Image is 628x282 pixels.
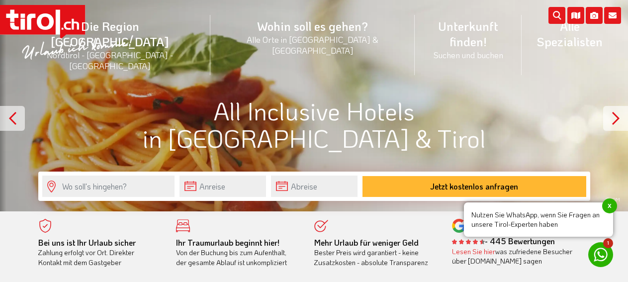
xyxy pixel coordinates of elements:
button: Jetzt kostenlos anfragen [362,176,586,197]
a: Die Region [GEOGRAPHIC_DATA]Nordtirol - [GEOGRAPHIC_DATA] - [GEOGRAPHIC_DATA] [10,7,210,83]
div: Bester Preis wird garantiert - keine Zusatzkosten - absolute Transparenz [314,238,438,268]
small: Nordtirol - [GEOGRAPHIC_DATA] - [GEOGRAPHIC_DATA] [22,49,198,71]
b: - 445 Bewertungen [452,236,555,246]
a: Unterkunft finden!Suchen und buchen [415,7,521,71]
h1: All Inclusive Hotels in [GEOGRAPHIC_DATA] & Tirol [38,97,590,152]
i: Kontakt [604,7,621,24]
b: Mehr Urlaub für weniger Geld [314,237,419,248]
div: was zufriedene Besucher über [DOMAIN_NAME] sagen [452,247,575,266]
small: Alle Orte in [GEOGRAPHIC_DATA] & [GEOGRAPHIC_DATA] [222,34,403,56]
i: Fotogalerie [586,7,603,24]
input: Abreise [271,176,358,197]
div: Zahlung erfolgt vor Ort. Direkter Kontakt mit dem Gastgeber [38,238,162,268]
a: Alle Spezialisten [522,7,618,60]
b: Bei uns ist Ihr Urlaub sicher [38,237,136,248]
small: Suchen und buchen [427,49,509,60]
span: Nutzen Sie WhatsApp, wenn Sie Fragen an unsere Tirol-Experten haben [464,202,613,237]
div: Von der Buchung bis zum Aufenthalt, der gesamte Ablauf ist unkompliziert [176,238,299,268]
a: Wohin soll es gehen?Alle Orte in [GEOGRAPHIC_DATA] & [GEOGRAPHIC_DATA] [210,7,415,67]
input: Wo soll's hingehen? [42,176,175,197]
i: Karte öffnen [567,7,584,24]
span: 1 [603,238,613,248]
a: Lesen Sie hier [452,247,495,256]
a: 1 Nutzen Sie WhatsApp, wenn Sie Fragen an unsere Tirol-Experten habenx [588,242,613,267]
span: x [602,198,617,213]
input: Anreise [179,176,266,197]
b: Ihr Traumurlaub beginnt hier! [176,237,279,248]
